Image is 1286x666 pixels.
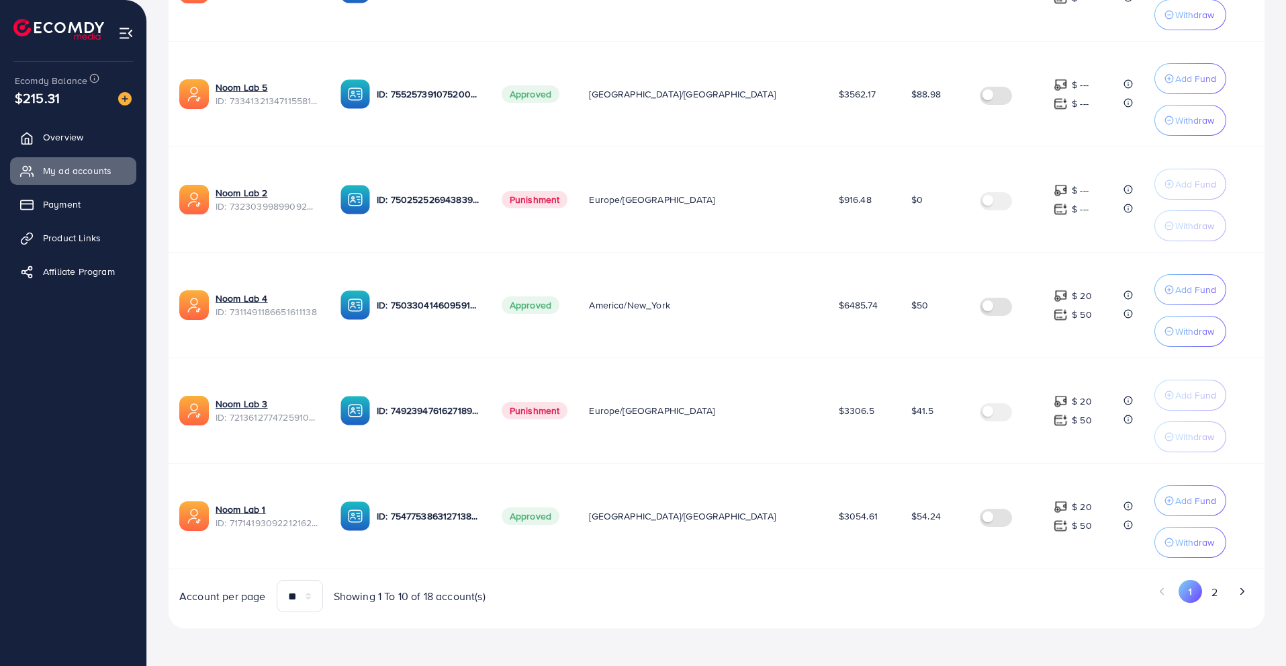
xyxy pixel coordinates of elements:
[10,258,136,285] a: Affiliate Program
[1175,7,1214,23] p: Withdraw
[1230,580,1254,603] button: Go to next page
[1054,202,1068,216] img: top-up amount
[1072,182,1089,198] p: $ ---
[340,185,370,214] img: ic-ba-acc.ded83a64.svg
[911,404,933,417] span: $41.5
[10,124,136,151] a: Overview
[216,94,319,108] span: ID: 7334132134711558146
[377,192,480,208] p: ID: 7502525269438398465
[1072,499,1092,515] p: $ 20
[1054,519,1068,533] img: top-up amount
[1054,500,1068,514] img: top-up amount
[589,404,715,417] span: Europe/[GEOGRAPHIC_DATA]
[839,404,874,417] span: $3306.5
[179,396,209,425] img: ic-ads-acc.e4c84228.svg
[911,193,923,206] span: $0
[216,516,319,530] span: ID: 7171419309221216257
[216,200,319,213] span: ID: 7323039989909209089
[216,81,319,108] div: <span class='underline'>Noom Lab 5</span></br>7334132134711558146
[589,87,776,101] span: [GEOGRAPHIC_DATA]/[GEOGRAPHIC_DATA]
[334,589,486,604] span: Showing 1 To 10 of 18 account(s)
[377,297,480,313] p: ID: 7503304146095915016
[377,86,480,102] p: ID: 7552573910752002064
[502,507,559,525] span: Approved
[377,508,480,524] p: ID: 7547753863127138320
[589,509,776,523] span: [GEOGRAPHIC_DATA]/[GEOGRAPHIC_DATA]
[179,501,209,531] img: ic-ads-acc.e4c84228.svg
[1175,112,1214,128] p: Withdraw
[179,79,209,109] img: ic-ads-acc.e4c84228.svg
[1054,97,1068,111] img: top-up amount
[118,92,132,106] img: image
[216,292,319,319] div: <span class='underline'>Noom Lab 4</span></br>7311491186651611138
[1202,580,1226,605] button: Go to page 2
[502,296,559,314] span: Approved
[340,79,370,109] img: ic-ba-acc.ded83a64.svg
[839,298,878,312] span: $6485.74
[1072,306,1092,323] p: $ 50
[1175,282,1216,298] p: Add Fund
[1054,394,1068,409] img: top-up amount
[216,305,319,319] span: ID: 7311491186651611138
[839,87,876,101] span: $3562.17
[216,292,268,305] a: Noom Lab 4
[13,19,104,40] img: logo
[10,224,136,251] a: Product Links
[340,501,370,531] img: ic-ba-acc.ded83a64.svg
[727,580,1254,605] ul: Pagination
[15,74,87,87] span: Ecomdy Balance
[1175,534,1214,550] p: Withdraw
[1072,517,1092,534] p: $ 50
[1154,274,1226,305] button: Add Fund
[502,191,568,208] span: Punishment
[43,130,83,144] span: Overview
[43,198,81,211] span: Payment
[1154,421,1226,452] button: Withdraw
[1154,210,1226,241] button: Withdraw
[1154,316,1226,347] button: Withdraw
[1179,580,1202,603] button: Go to page 1
[1072,412,1092,428] p: $ 50
[1175,387,1216,403] p: Add Fund
[377,403,480,419] p: ID: 7492394761627189255
[911,298,928,312] span: $50
[839,193,872,206] span: $916.48
[216,397,268,411] a: Noom Lab 3
[15,88,60,108] span: $215.31
[1175,323,1214,339] p: Withdraw
[1175,429,1214,445] p: Withdraw
[1154,169,1226,200] button: Add Fund
[118,26,134,41] img: menu
[911,509,941,523] span: $54.24
[179,589,266,604] span: Account per page
[43,265,115,278] span: Affiliate Program
[179,185,209,214] img: ic-ads-acc.e4c84228.svg
[1154,63,1226,94] button: Add Fund
[1229,606,1276,656] iframe: Chat
[1175,218,1214,234] p: Withdraw
[911,87,941,101] span: $88.98
[589,298,670,312] span: America/New_York
[216,503,319,530] div: <span class='underline'>Noom Lab 1</span></br>7171419309221216257
[1072,201,1089,217] p: $ ---
[43,164,111,177] span: My ad accounts
[1054,183,1068,198] img: top-up amount
[10,157,136,184] a: My ad accounts
[1054,413,1068,427] img: top-up amount
[216,186,268,200] a: Noom Lab 2
[502,402,568,419] span: Punishment
[1154,380,1226,411] button: Add Fund
[216,503,266,516] a: Noom Lab 1
[1072,95,1089,112] p: $ ---
[340,396,370,425] img: ic-ba-acc.ded83a64.svg
[589,193,715,206] span: Europe/[GEOGRAPHIC_DATA]
[340,290,370,320] img: ic-ba-acc.ded83a64.svg
[179,290,209,320] img: ic-ads-acc.e4c84228.svg
[216,186,319,214] div: <span class='underline'>Noom Lab 2</span></br>7323039989909209089
[1154,485,1226,516] button: Add Fund
[1175,176,1216,192] p: Add Fund
[216,397,319,425] div: <span class='underline'>Noom Lab 3</span></br>7213612774725910530
[1054,308,1068,322] img: top-up amount
[1072,393,1092,409] p: $ 20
